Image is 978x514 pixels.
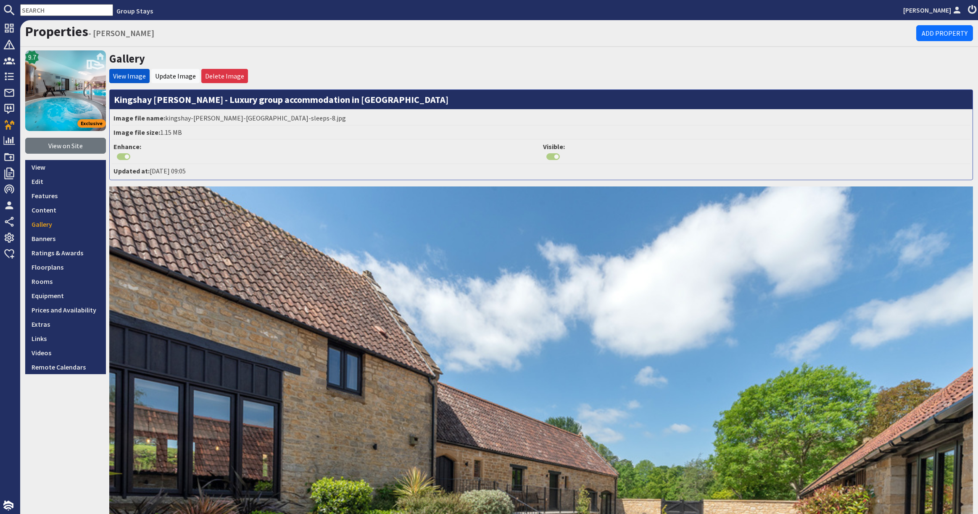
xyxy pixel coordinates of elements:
span: 9.7 [28,52,36,62]
a: View Image [113,72,146,80]
span: Exclusive [77,119,106,128]
li: kingshay-[PERSON_NAME]-[GEOGRAPHIC_DATA]-sleeps-8.jpg [112,111,970,126]
a: Rooms [25,274,106,288]
a: View on Site [25,138,106,154]
a: Remote Calendars [25,360,106,374]
small: - [PERSON_NAME] [88,28,154,38]
a: Content [25,203,106,217]
a: Properties [25,23,88,40]
a: Floorplans [25,260,106,274]
a: [PERSON_NAME] [903,5,963,15]
a: KINGSHAY BARTON's icon9.7Exclusive [25,50,106,131]
img: staytech_i_w-64f4e8e9ee0a9c174fd5317b4b171b261742d2d393467e5bdba4413f4f884c10.svg [3,501,13,511]
li: 1.15 MB [112,126,970,140]
a: Links [25,331,106,346]
a: Banners [25,231,106,246]
strong: Image file size: [113,128,160,136]
a: Edit [25,174,106,189]
a: Equipment [25,288,106,303]
input: SEARCH [20,4,113,16]
strong: Image file name: [113,114,165,122]
h3: Kingshay [PERSON_NAME] - Luxury group accommodation in [GEOGRAPHIC_DATA] [110,90,973,109]
a: Update Image [155,72,196,80]
a: Gallery [25,217,106,231]
a: Gallery [109,52,145,66]
a: Prices and Availability [25,303,106,317]
a: Extras [25,317,106,331]
a: View [25,160,106,174]
strong: Enhance: [113,142,141,151]
a: Group Stays [116,7,153,15]
strong: Visible: [543,142,565,151]
a: Delete Image [205,72,244,80]
strong: Updated at: [113,167,150,175]
li: [DATE] 09:05 [112,164,970,178]
a: Ratings & Awards [25,246,106,260]
a: Videos [25,346,106,360]
img: KINGSHAY BARTON's icon [25,50,106,131]
a: Features [25,189,106,203]
a: Add Property [916,25,973,41]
